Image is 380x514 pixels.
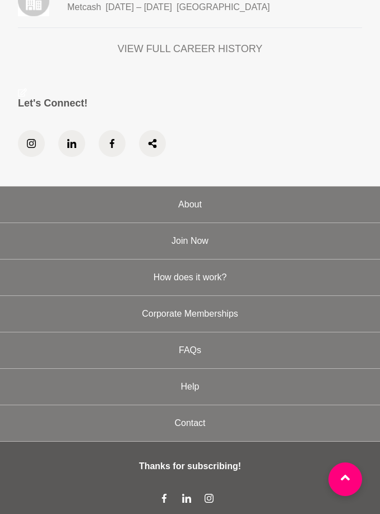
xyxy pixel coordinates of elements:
[132,123,173,164] a: Share
[198,487,220,513] a: Instagram
[153,487,175,513] a: Facebook
[175,487,198,513] a: LinkedIn
[105,2,172,12] time: [DATE] – [DATE]
[92,123,132,164] a: Facebook
[7,460,373,473] h4: Thanks for subscribing!
[18,41,362,57] a: VIEW FULL CAREER HISTORY
[177,1,270,17] dd: [GEOGRAPHIC_DATA]
[105,1,172,17] dd: March 2018 – July 2021
[67,1,101,17] dd: Metcash
[52,123,92,164] a: LinkedIn
[11,123,52,164] a: Instagram
[18,97,362,110] h3: Let's Connect!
